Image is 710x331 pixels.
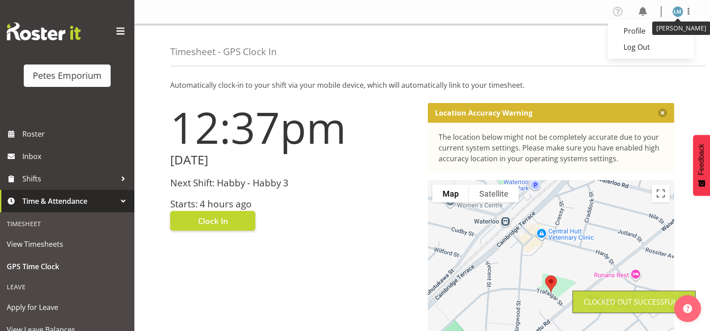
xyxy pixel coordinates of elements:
span: Time & Attendance [22,194,116,208]
span: Clock In [198,215,228,227]
h2: [DATE] [170,153,417,167]
p: Location Accuracy Warning [435,108,533,117]
h3: Starts: 4 hours ago [170,199,417,209]
span: Shifts [22,172,116,185]
span: Inbox [22,150,130,163]
span: Apply for Leave [7,301,128,314]
div: The location below might not be completely accurate due to your current system settings. Please m... [439,132,664,164]
button: Show satellite imagery [469,185,519,202]
p: Automatically clock-in to your shift via your mobile device, which will automatically link to you... [170,80,674,90]
span: GPS Time Clock [7,260,128,273]
span: Roster [22,127,130,141]
button: Clock In [170,211,255,231]
img: Rosterit website logo [7,22,81,40]
h4: Timesheet - GPS Clock In [170,47,277,57]
img: help-xxl-2.png [683,304,692,313]
div: Leave [2,278,132,296]
a: Profile [608,23,694,39]
button: Close message [658,108,667,117]
a: Apply for Leave [2,296,132,318]
span: View Timesheets [7,237,128,251]
div: Clocked out Successfully [584,297,684,307]
button: Toggle fullscreen view [652,185,670,202]
a: Log Out [608,39,694,55]
div: Petes Emporium [33,69,102,82]
div: Timesheet [2,215,132,233]
button: Feedback - Show survey [693,135,710,196]
a: View Timesheets [2,233,132,255]
a: GPS Time Clock [2,255,132,278]
button: Show street map [432,185,469,202]
span: Feedback [697,144,706,175]
h3: Next Shift: Habby - Habby 3 [170,178,417,188]
h1: 12:37pm [170,103,417,151]
img: lianne-morete5410.jpg [672,6,683,17]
